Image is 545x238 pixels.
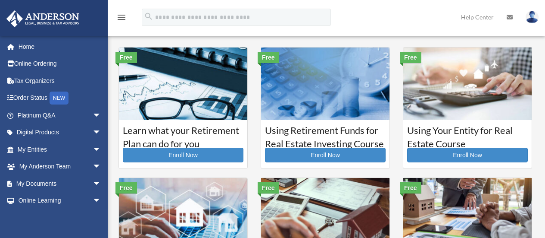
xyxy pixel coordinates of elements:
i: search [144,12,153,21]
a: My Documentsarrow_drop_down [6,175,114,192]
a: Online Ordering [6,55,114,73]
a: Enroll Now [265,148,386,162]
a: Online Learningarrow_drop_down [6,192,114,209]
div: Free [115,182,137,194]
a: My Anderson Teamarrow_drop_down [6,158,114,175]
span: arrow_drop_down [93,107,110,124]
a: Order StatusNEW [6,89,114,107]
a: Platinum Q&Aarrow_drop_down [6,107,114,124]
i: menu [116,12,127,22]
span: arrow_drop_down [93,124,110,142]
a: Tax Organizers [6,72,114,89]
div: Free [400,52,421,63]
div: Free [400,182,421,194]
span: arrow_drop_down [93,158,110,176]
img: User Pic [526,11,539,23]
div: Free [115,52,137,63]
h3: Learn what your Retirement Plan can do for you [123,124,243,146]
a: Enroll Now [123,148,243,162]
h3: Using Your Entity for Real Estate Course [407,124,528,146]
img: Anderson Advisors Platinum Portal [4,10,82,27]
a: Home [6,38,114,55]
div: Free [258,52,279,63]
span: arrow_drop_down [93,192,110,210]
div: NEW [50,92,69,105]
h3: Using Retirement Funds for Real Estate Investing Course [265,124,386,146]
span: arrow_drop_down [93,141,110,159]
a: menu [116,15,127,22]
a: My Entitiesarrow_drop_down [6,141,114,158]
a: Digital Productsarrow_drop_down [6,124,114,141]
span: arrow_drop_down [93,175,110,193]
a: Enroll Now [407,148,528,162]
div: Free [258,182,279,194]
